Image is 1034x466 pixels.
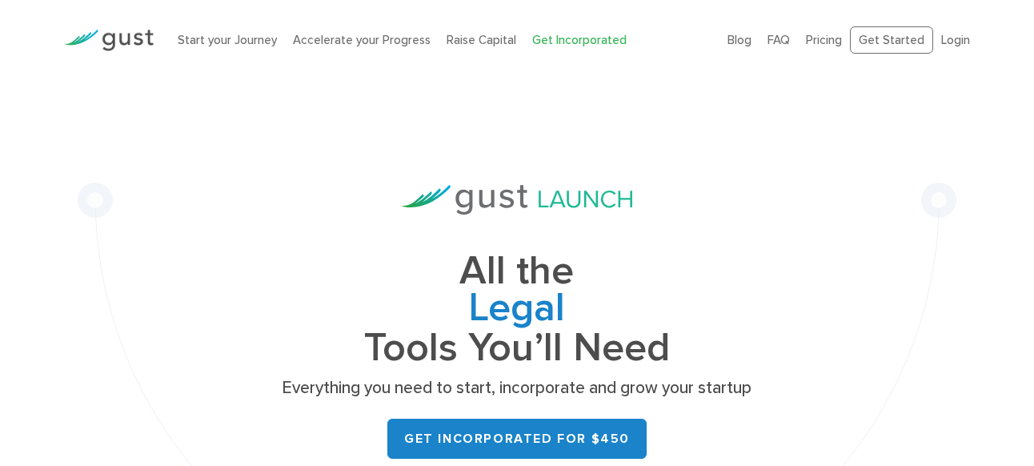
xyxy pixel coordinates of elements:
[941,33,970,47] a: Login
[727,33,751,47] a: Blog
[277,377,757,400] p: Everything you need to start, incorporate and grow your startup
[277,253,757,366] h1: All the Tools You’ll Need
[293,33,431,47] a: Accelerate your Progress
[64,30,154,51] img: Gust Logo
[178,33,277,47] a: Start your Journey
[277,290,757,330] span: Legal
[447,33,516,47] a: Raise Capital
[387,419,647,459] a: Get Incorporated for $450
[806,33,842,47] a: Pricing
[767,33,790,47] a: FAQ
[402,185,632,215] img: Gust Launch Logo
[850,26,933,54] a: Get Started
[532,33,627,47] a: Get Incorporated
